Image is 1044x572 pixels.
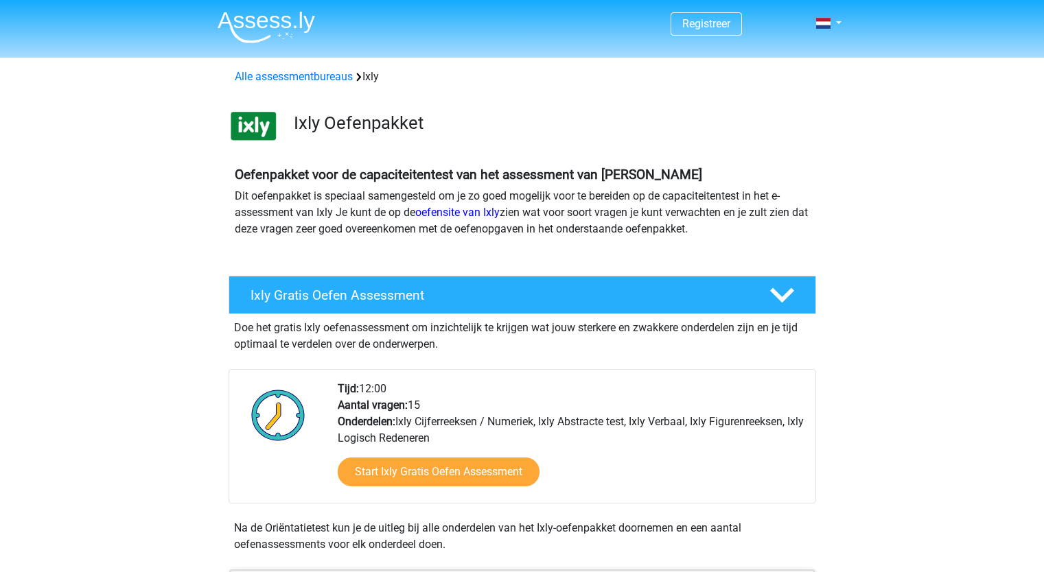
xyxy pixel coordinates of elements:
img: Klok [244,381,313,449]
a: Start Ixly Gratis Oefen Assessment [338,457,540,486]
div: Doe het gratis Ixly oefenassessment om inzichtelijk te krijgen wat jouw sterkere en zwakkere onde... [229,314,816,353]
a: oefensite van Ixly [415,206,500,219]
b: Aantal vragen: [338,398,408,412]
b: Oefenpakket voor de capaciteitentest van het assessment van [PERSON_NAME] [235,167,702,182]
div: Ixly [229,69,815,85]
div: Na de Oriëntatietest kun je de uitleg bij alle onderdelen van het Ixly-oefenpakket doornemen en e... [229,520,816,553]
a: Ixly Gratis Oefen Assessment [223,276,822,314]
p: Dit oefenpakket is speciaal samengesteld om je zo goed mogelijk voor te bereiden op de capaciteit... [235,188,810,237]
img: ixly.png [229,102,278,150]
b: Tijd: [338,382,359,395]
a: Registreer [682,17,730,30]
b: Onderdelen: [338,415,395,428]
img: Assessly [218,11,315,43]
a: Alle assessmentbureaus [235,70,353,83]
h4: Ixly Gratis Oefen Assessment [251,287,747,303]
div: 12:00 15 Ixly Cijferreeksen / Numeriek, Ixly Abstracte test, Ixly Verbaal, Ixly Figurenreeksen, I... [327,381,815,503]
h3: Ixly Oefenpakket [294,112,805,134]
